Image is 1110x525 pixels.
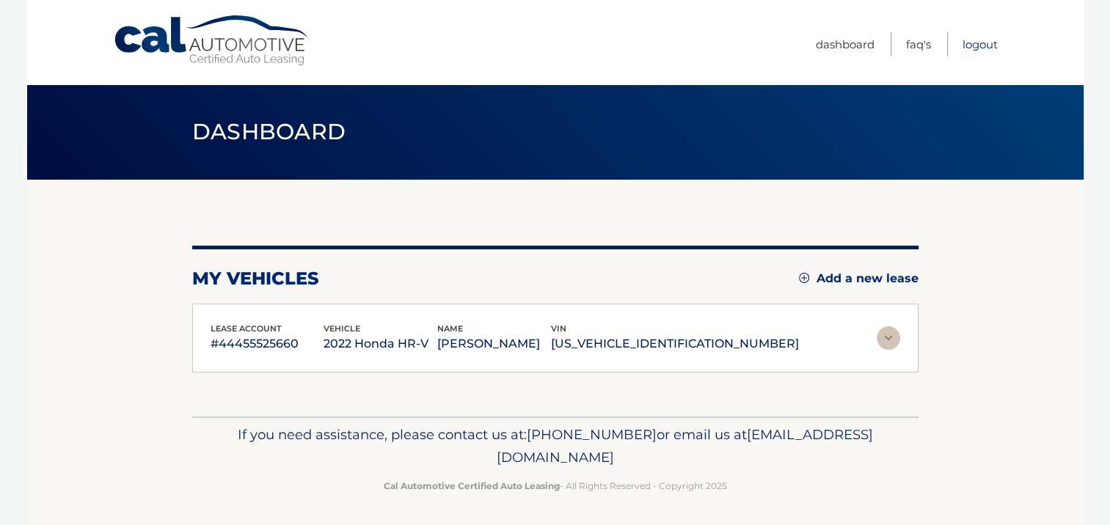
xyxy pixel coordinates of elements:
[202,423,909,470] p: If you need assistance, please contact us at: or email us at
[211,323,282,334] span: lease account
[906,32,931,56] a: FAQ's
[113,15,311,67] a: Cal Automotive
[192,268,319,290] h2: my vehicles
[527,426,657,443] span: [PHONE_NUMBER]
[384,480,560,491] strong: Cal Automotive Certified Auto Leasing
[192,118,346,145] span: Dashboard
[551,323,566,334] span: vin
[963,32,998,56] a: Logout
[324,323,360,334] span: vehicle
[551,334,799,354] p: [US_VEHICLE_IDENTIFICATION_NUMBER]
[799,271,919,286] a: Add a new lease
[211,334,324,354] p: #44455525660
[437,323,463,334] span: name
[799,273,809,283] img: add.svg
[437,334,551,354] p: [PERSON_NAME]
[324,334,437,354] p: 2022 Honda HR-V
[877,326,900,350] img: accordion-rest.svg
[202,478,909,493] p: - All Rights Reserved - Copyright 2025
[816,32,875,56] a: Dashboard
